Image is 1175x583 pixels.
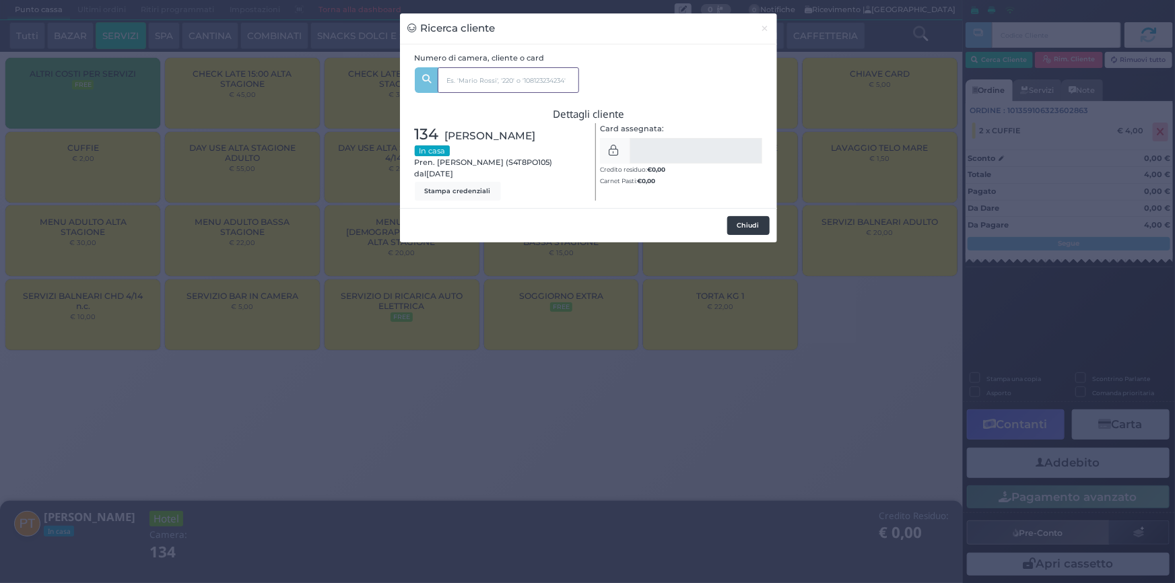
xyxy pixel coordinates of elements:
[637,177,655,184] b: €
[642,176,655,185] span: 0,00
[600,166,665,173] small: Credito residuo:
[761,21,770,36] span: ×
[407,123,589,201] div: Pren. [PERSON_NAME] (S4T8PO105) dal
[427,168,454,180] span: [DATE]
[727,216,770,235] button: Chiudi
[600,177,655,184] small: Carnet Pasti:
[647,166,665,173] b: €
[415,108,763,120] h3: Dettagli cliente
[415,182,501,201] button: Stampa credenziali
[415,53,545,64] label: Numero di camera, cliente o card
[415,123,439,146] span: 134
[652,165,665,174] span: 0,00
[415,145,450,156] small: In casa
[600,123,664,135] label: Card assegnata:
[445,128,536,143] span: [PERSON_NAME]
[438,67,579,93] input: Es. 'Mario Rossi', '220' o '108123234234'
[753,13,777,44] button: Chiudi
[407,21,496,36] h3: Ricerca cliente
